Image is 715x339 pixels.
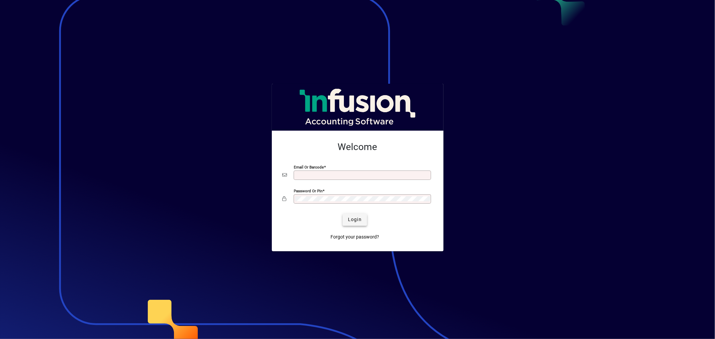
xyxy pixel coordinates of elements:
mat-label: Email or Barcode [294,164,324,169]
span: Forgot your password? [331,233,379,241]
h2: Welcome [283,141,433,153]
mat-label: Password or Pin [294,188,323,193]
a: Forgot your password? [328,231,382,243]
span: Login [348,216,362,223]
button: Login [343,214,367,226]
